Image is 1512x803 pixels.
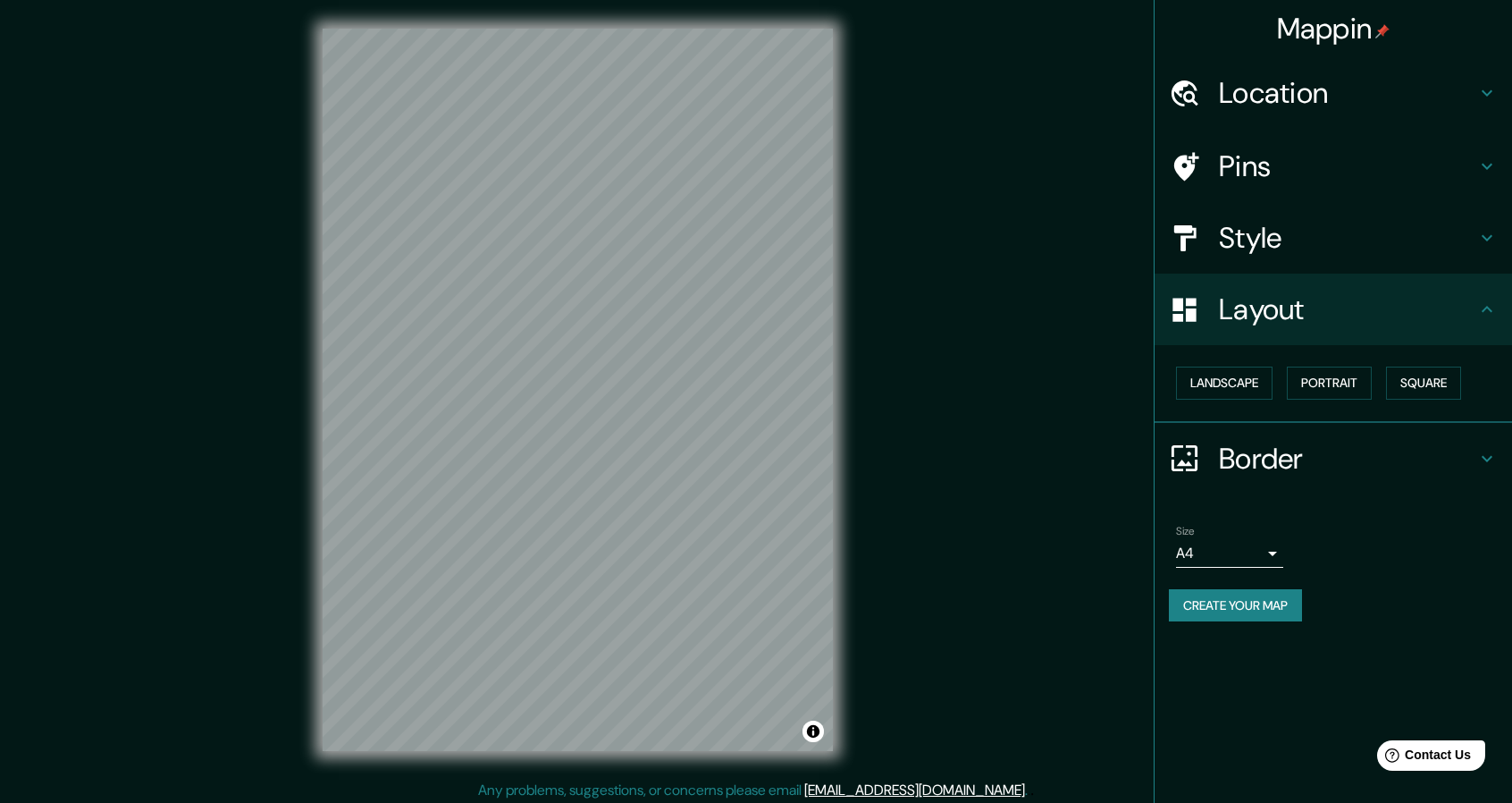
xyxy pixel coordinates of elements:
h4: Location [1219,75,1476,111]
canvas: Map [323,29,833,751]
div: Border [1155,423,1512,494]
div: Location [1155,57,1512,129]
div: . [1030,780,1034,801]
h4: Border [1219,441,1476,477]
h4: Mappin [1277,11,1390,46]
div: . [1028,780,1030,801]
div: Style [1155,202,1512,274]
h4: Pins [1219,148,1476,184]
button: Square [1386,367,1461,400]
button: Create your map [1169,589,1302,622]
div: Pins [1155,131,1512,202]
label: Size [1176,523,1195,538]
button: Toggle attribution [802,721,824,742]
h4: Layout [1219,292,1476,327]
p: Any problems, suggestions, or concerns please email . [478,780,1028,801]
button: Portrait [1287,367,1372,400]
img: pin-icon.png [1375,24,1390,38]
h4: Style [1219,220,1476,256]
a: [EMAIL_ADDRESS][DOMAIN_NAME] [804,781,1025,799]
iframe: Help widget launcher [1353,733,1492,783]
button: Landscape [1176,367,1273,400]
div: Layout [1155,274,1512,345]
div: A4 [1176,539,1283,568]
